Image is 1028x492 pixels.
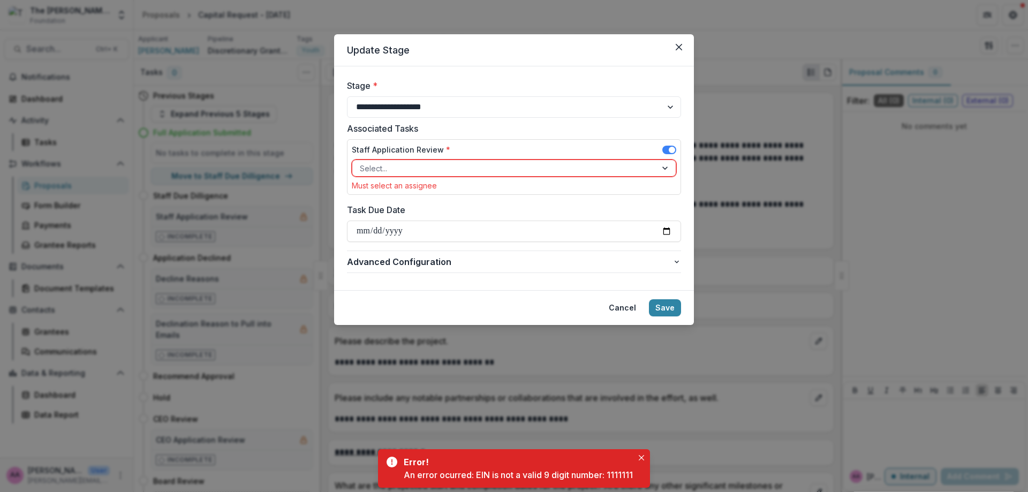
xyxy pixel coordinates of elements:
label: Staff Application Review [352,144,450,155]
button: Close [670,39,687,56]
button: Cancel [602,299,642,316]
label: Task Due Date [347,203,675,216]
header: Update Stage [334,34,694,66]
button: Advanced Configuration [347,251,681,273]
span: Advanced Configuration [347,255,672,268]
div: Must select an assignee [352,181,676,190]
label: Associated Tasks [347,122,675,135]
div: An error ocurred: EIN is not a valid 9 digit number: 1111111 [404,468,633,481]
div: Error! [404,456,629,468]
label: Stage [347,79,675,92]
button: Save [649,299,681,316]
button: Close [635,451,648,464]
